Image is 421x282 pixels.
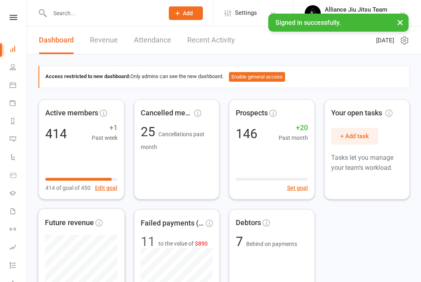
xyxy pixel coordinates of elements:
button: + Add task [331,128,378,145]
div: Alliance [GEOGRAPHIC_DATA] [325,13,399,20]
a: People [10,59,28,77]
span: 25 [141,124,158,139]
span: Cancelled members [141,107,193,119]
div: 146 [236,127,257,140]
span: Past week [92,133,117,142]
span: [DATE] [376,36,394,45]
span: Past month [279,133,308,142]
span: Your open tasks [331,107,393,119]
span: Add [183,10,193,16]
span: Failed payments (last 30d) [140,217,204,229]
button: × [393,14,407,31]
a: Reports [10,113,28,131]
a: Dashboard [39,26,74,54]
div: Alliance Jiu Jitsu Team [325,6,399,13]
input: Search... [47,8,158,19]
span: to the value of [158,239,207,248]
div: 414 [45,127,67,140]
div: 11 [140,235,155,248]
img: thumb_image1705117588.png [305,5,321,21]
button: Set goal [287,183,308,192]
span: Settings [235,4,257,22]
a: Assessments [10,239,28,257]
span: +20 [279,122,308,134]
a: Payments [10,95,28,113]
span: Future revenue [45,217,94,228]
span: Signed in successfully. [275,19,341,26]
span: Debtors [236,217,261,229]
span: +1 [92,122,117,134]
a: Attendance [134,26,171,54]
p: Tasks let you manage your team's workload. [331,153,403,173]
span: 7 [236,234,246,249]
a: Recent Activity [187,26,235,54]
span: Behind on payments [246,241,297,247]
strong: Access restricted to new dashboard: [45,73,130,79]
div: Only admins can see the new dashboard. [45,72,403,82]
span: Cancellations past month [141,131,204,150]
span: Prospects [236,107,268,119]
a: Calendar [10,77,28,95]
button: Edit goal [95,183,117,192]
a: Revenue [90,26,118,54]
a: Product Sales [10,167,28,185]
span: 414 of goal of 450 [45,183,91,192]
span: $890 [195,240,208,246]
span: Active members [45,107,98,119]
button: Add [169,6,203,20]
a: Dashboard [10,41,28,59]
button: Enable general access [229,72,285,82]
